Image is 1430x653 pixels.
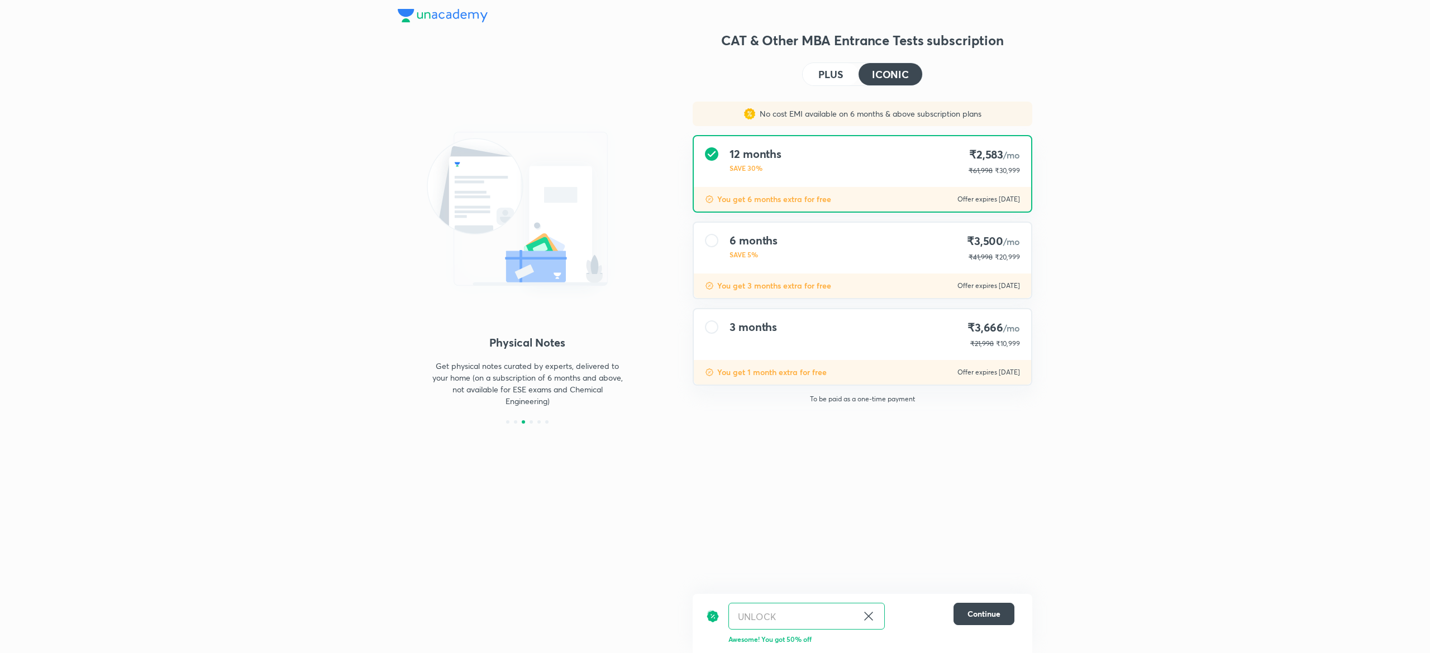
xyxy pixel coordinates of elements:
h4: PLUS [818,69,843,79]
h4: ₹3,500 [967,234,1020,249]
p: Get physical notes curated by experts, delivered to your home (on a subscription of 6 months and ... [430,360,625,407]
span: /mo [1003,322,1020,334]
img: discount [706,603,719,630]
img: discount [705,281,714,290]
h4: ₹2,583 [969,147,1020,162]
p: SAVE 5% [730,249,778,260]
p: To be paid as a one-time payment [684,395,1041,404]
button: Continue [954,603,1014,625]
h4: 12 months [730,147,781,161]
h3: CAT & Other MBA Entrance Tests subscription [693,31,1032,49]
p: SAVE 30% [730,163,781,173]
p: ₹41,998 [969,252,993,262]
h4: Physical Notes [398,334,657,351]
img: Company Logo [398,9,488,22]
p: You get 1 month extra for free [717,367,827,378]
button: PLUS [803,63,859,85]
span: ₹10,999 [996,339,1020,348]
img: discount [705,368,714,377]
h4: ICONIC [872,69,909,79]
span: /mo [1003,149,1020,161]
button: ICONIC [859,63,922,85]
h4: 6 months [730,234,778,247]
p: Offer expires [DATE] [957,195,1020,204]
p: Awesome! You got 50% off [728,634,1014,644]
img: LMP_2_7b8126245a.svg [398,112,657,306]
h4: 3 months [730,320,777,334]
p: ₹21,998 [970,339,994,349]
img: discount [705,195,714,204]
span: /mo [1003,236,1020,247]
img: sales discount [744,108,755,119]
span: ₹30,999 [995,166,1020,175]
h4: ₹3,666 [967,320,1020,335]
p: ₹61,998 [969,166,993,176]
span: Continue [967,608,1000,620]
p: Offer expires [DATE] [957,368,1020,377]
span: ₹20,999 [995,253,1020,261]
p: No cost EMI available on 6 months & above subscription plans [755,108,981,119]
input: Have a referral code? [729,603,857,630]
p: You get 3 months extra for free [717,280,831,291]
p: Offer expires [DATE] [957,281,1020,290]
p: You get 6 months extra for free [717,194,831,205]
